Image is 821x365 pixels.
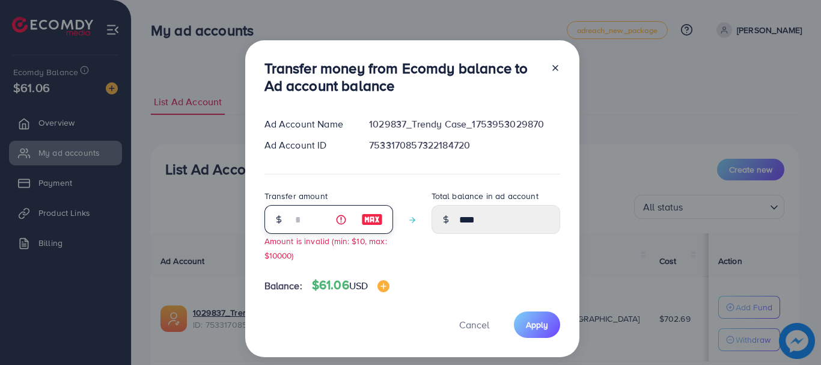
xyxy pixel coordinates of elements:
button: Cancel [444,311,504,337]
span: USD [349,279,368,292]
div: Ad Account ID [255,138,360,152]
span: Balance: [264,279,302,293]
div: Ad Account Name [255,117,360,131]
img: image [361,212,383,227]
h3: Transfer money from Ecomdy balance to Ad account balance [264,60,541,94]
button: Apply [514,311,560,337]
div: 7533170857322184720 [359,138,569,152]
label: Transfer amount [264,190,328,202]
h4: $61.06 [312,278,389,293]
small: Amount is invalid (min: $10, max: $10000) [264,235,387,260]
span: Apply [526,319,548,331]
label: Total balance in ad account [432,190,539,202]
img: image [377,280,389,292]
div: 1029837_Trendy Case_1753953029870 [359,117,569,131]
span: Cancel [459,318,489,331]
